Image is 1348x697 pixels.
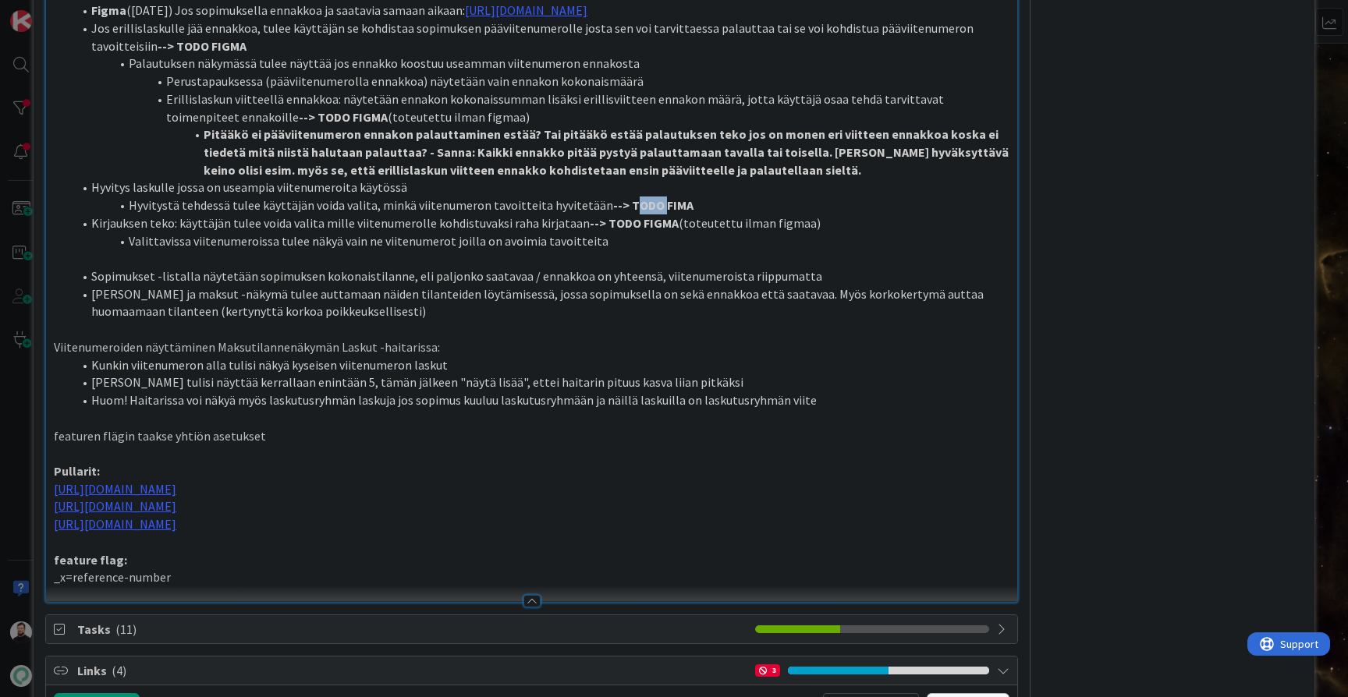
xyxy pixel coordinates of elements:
li: Kunkin viitenumeron alla tulisi näkyä kyseisen viitenumeron laskut [73,356,1009,374]
li: Jos erillislaskulle jää ennakkoa, tulee käyttäjän se kohdistaa sopimuksen pääviitenumerolle josta... [73,19,1009,55]
li: Hyvitystä tehdessä tulee käyttäjän voida valita, minkä viitenumeron tavoitteita hyvitetään [73,196,1009,214]
span: ( 11 ) [115,621,137,637]
p: Viitenumeroiden näyttäminen Maksutilannenäkymän Laskut -haitarissa: [54,338,1009,356]
a: [URL][DOMAIN_NAME] [465,2,587,18]
li: Sopimukset -listalla näytetään sopimuksen kokonaistilanne, eli paljonko saatavaa / ennakkoa on yh... [73,267,1009,285]
a: [URL][DOMAIN_NAME] [54,498,176,514]
li: Huom! Haitarissa voi näkyä myös laskutusryhmän laskuja jos sopimus kuuluu laskutusryhmään ja näil... [73,391,1009,409]
li: [PERSON_NAME] tulisi näyttää kerrallaan enintään 5, tämän jälkeen "näytä lisää", ettei haitarin p... [73,373,1009,391]
span: ( 4 ) [112,663,126,678]
li: ([DATE]) Jos sopimuksella ennakkoa ja saatavia samaan aikaan: [73,2,1009,19]
p: _x=reference-number [54,568,1009,586]
p: featuren flägin taakse yhtiön asetukset [54,427,1009,445]
span: Tasks [77,620,747,639]
strong: --> TODO FIMA [613,197,694,213]
li: Palautuksen näkymässä tulee näyttää jos ennakko koostuu useamman viitenumeron ennakosta [73,55,1009,73]
li: Kirjauksen teko: käyttäjän tulee voida valita mille viitenumerolle kohdistuvaksi raha kirjataan (... [73,214,1009,232]
strong: Figma [91,2,126,18]
strong: --> TODO FIGMA [590,215,679,231]
div: 3 [755,664,780,677]
strong: --> TODO FIGMA [299,109,388,125]
li: Perustapauksessa (pääviitenumerolla ennakkoa) näytetään vain ennakon kokonaismäärä [73,73,1009,90]
li: Hyvitys laskulle jossa on useampia viitenumeroita käytössä [73,179,1009,196]
span: Support [33,2,71,21]
li: Erillislaskun viitteellä ennakkoa: näytetään ennakon kokonaissumman lisäksi erillisviitteen ennak... [73,90,1009,126]
span: Links [77,661,747,680]
strong: Pullarit: [54,463,100,479]
li: [PERSON_NAME] ja maksut -näkymä tulee auttamaan näiden tilanteiden löytämisessä, jossa sopimuksel... [73,285,1009,320]
a: [URL][DOMAIN_NAME] [54,481,176,497]
strong: Pitääkö ei pääviitenumeron ennakon palauttaminen estää? Tai pitääkö estää palautuksen teko jos on... [204,126,1011,177]
strong: --> TODO FIGMA [158,38,247,54]
a: [URL][DOMAIN_NAME] [54,516,176,532]
strong: feature flag: [54,552,127,568]
li: Valittavissa viitenumeroissa tulee näkyä vain ne viitenumerot joilla on avoimia tavoitteita [73,232,1009,250]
